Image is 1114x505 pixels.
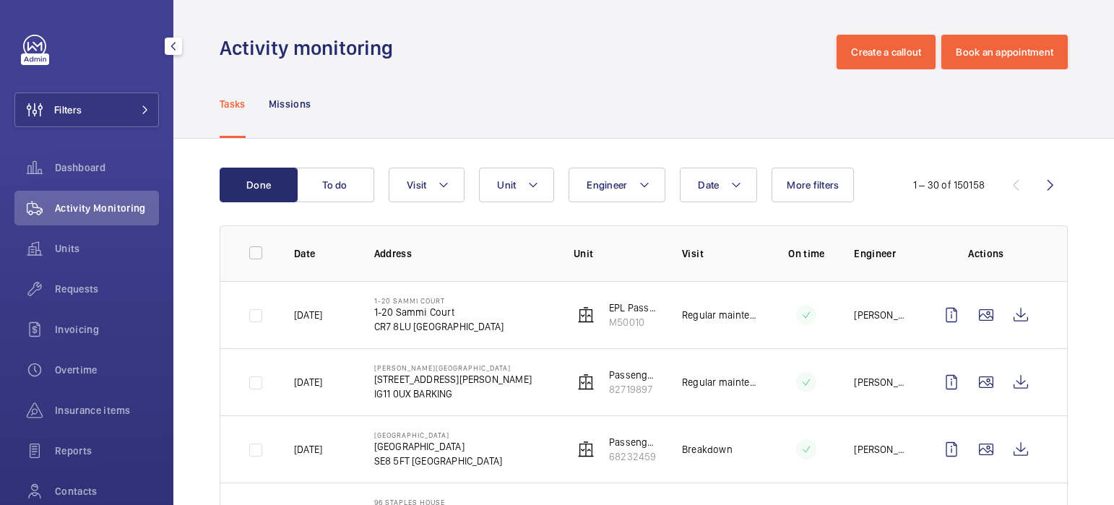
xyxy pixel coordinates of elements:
p: Unit [574,246,659,261]
p: SE8 5FT [GEOGRAPHIC_DATA] [374,454,503,468]
span: Activity Monitoring [55,201,159,215]
span: Units [55,241,159,256]
p: [DATE] [294,375,322,389]
p: EPL Passenger Lift [609,301,659,315]
p: Regular maintenance [682,308,759,322]
span: More filters [787,179,839,191]
span: Insurance items [55,403,159,418]
p: Address [374,246,551,261]
p: Passenger lift [609,368,659,382]
p: Passenger lift 1 [609,435,659,449]
img: elevator.svg [577,374,595,391]
button: Book an appointment [941,35,1068,69]
div: 1 – 30 of 150158 [913,178,985,192]
p: [DATE] [294,308,322,322]
p: On time [782,246,831,261]
p: Visit [682,246,759,261]
p: [PERSON_NAME] [854,308,911,322]
button: Date [680,168,757,202]
span: Filters [54,103,82,117]
button: Unit [479,168,554,202]
p: Regular maintenance [682,375,759,389]
button: Done [220,168,298,202]
span: Engineer [587,179,627,191]
p: Date [294,246,351,261]
p: [DATE] [294,442,322,457]
button: Engineer [569,168,665,202]
span: Invoicing [55,322,159,337]
button: Visit [389,168,465,202]
p: [GEOGRAPHIC_DATA] [374,439,503,454]
p: 82719897 [609,382,659,397]
p: Actions [934,246,1038,261]
p: 68232459 [609,449,659,464]
p: [PERSON_NAME][GEOGRAPHIC_DATA] [374,363,532,372]
p: [PERSON_NAME] [854,375,911,389]
p: IG11 0UX BARKING [374,387,532,401]
p: Breakdown [682,442,733,457]
button: Filters [14,92,159,127]
span: Dashboard [55,160,159,175]
p: CR7 8LU [GEOGRAPHIC_DATA] [374,319,504,334]
span: Unit [497,179,516,191]
img: elevator.svg [577,441,595,458]
p: 1-20 Sammi Court [374,296,504,305]
p: [GEOGRAPHIC_DATA] [374,431,503,439]
span: Visit [407,179,426,191]
p: M50010 [609,315,659,329]
span: Requests [55,282,159,296]
p: [STREET_ADDRESS][PERSON_NAME] [374,372,532,387]
span: Reports [55,444,159,458]
span: Contacts [55,484,159,498]
p: [PERSON_NAME] [854,442,911,457]
span: Overtime [55,363,159,377]
p: Tasks [220,97,246,111]
button: Create a callout [837,35,936,69]
button: More filters [772,168,854,202]
p: 1-20 Sammi Court [374,305,504,319]
p: Engineer [854,246,911,261]
p: Missions [269,97,311,111]
img: elevator.svg [577,306,595,324]
button: To do [296,168,374,202]
span: Date [698,179,719,191]
h1: Activity monitoring [220,35,402,61]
